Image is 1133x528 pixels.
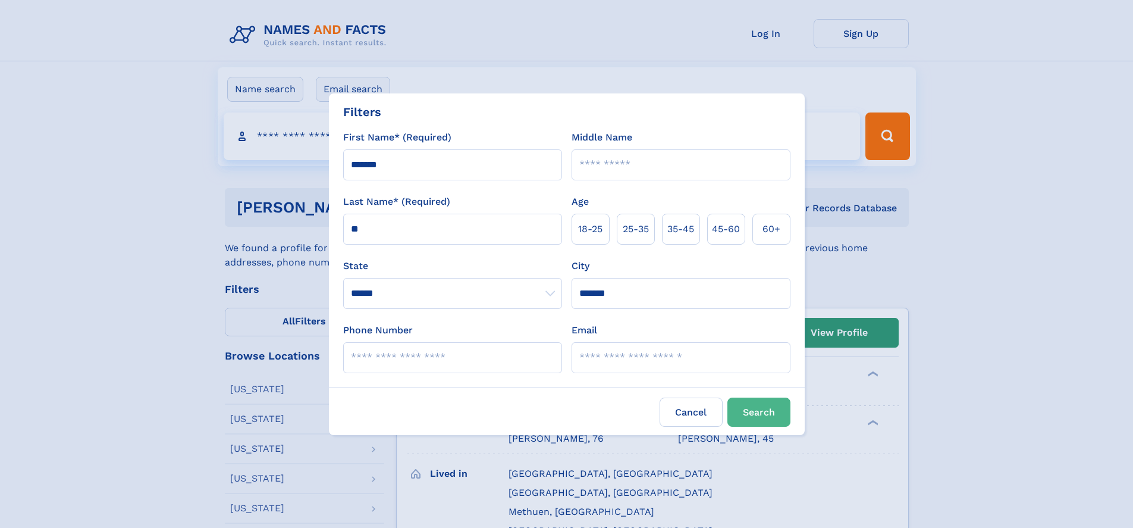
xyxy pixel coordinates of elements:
[623,222,649,236] span: 25‑35
[660,398,723,427] label: Cancel
[343,323,413,338] label: Phone Number
[572,130,632,145] label: Middle Name
[572,195,589,209] label: Age
[667,222,694,236] span: 35‑45
[343,259,562,273] label: State
[578,222,602,236] span: 18‑25
[712,222,740,236] span: 45‑60
[762,222,780,236] span: 60+
[572,323,597,338] label: Email
[343,195,450,209] label: Last Name* (Required)
[572,259,589,273] label: City
[343,103,381,121] div: Filters
[727,398,790,427] button: Search
[343,130,451,145] label: First Name* (Required)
